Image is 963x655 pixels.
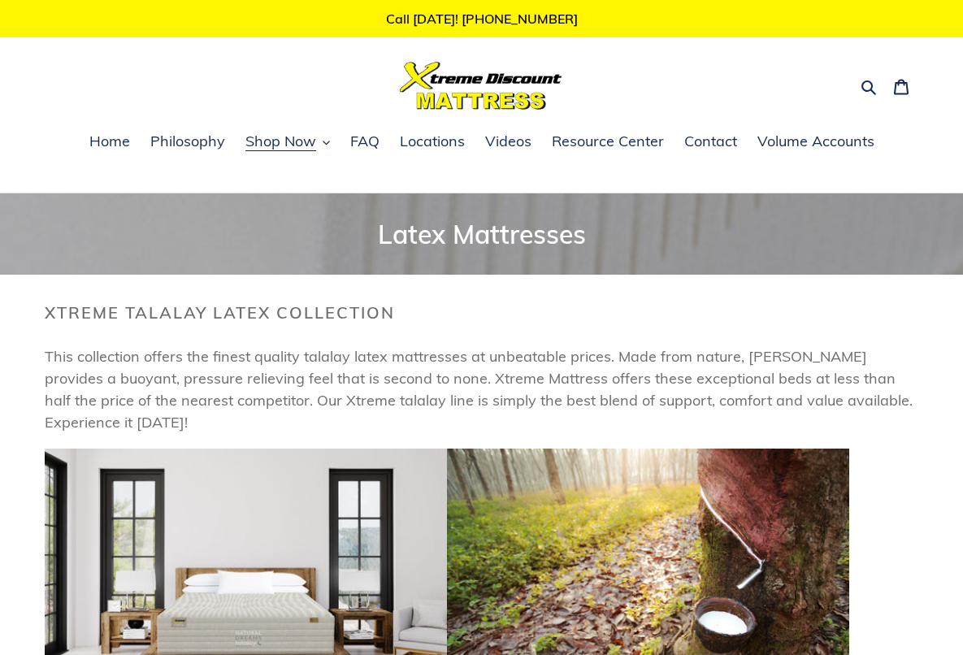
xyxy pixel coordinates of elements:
a: Philosophy [142,130,233,154]
a: Home [81,130,138,154]
span: Home [89,132,130,151]
span: FAQ [350,132,380,151]
span: Volume Accounts [757,132,874,151]
a: Locations [392,130,473,154]
a: Contact [676,130,745,154]
a: Videos [477,130,540,154]
span: Contact [684,132,737,151]
a: Resource Center [544,130,672,154]
span: Locations [400,132,465,151]
span: Latex Mattresses [378,218,586,250]
span: Resource Center [552,132,664,151]
span: Videos [485,132,531,151]
a: Volume Accounts [749,130,883,154]
span: Shop Now [245,132,316,151]
a: FAQ [342,130,388,154]
span: Philosophy [150,132,225,151]
h2: Xtreme Talalay Latex Collection [45,303,918,323]
button: Shop Now [237,130,338,154]
p: This collection offers the finest quality talalay latex mattresses at unbeatable prices. Made fro... [45,345,918,433]
img: Xtreme Discount Mattress [400,62,562,110]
